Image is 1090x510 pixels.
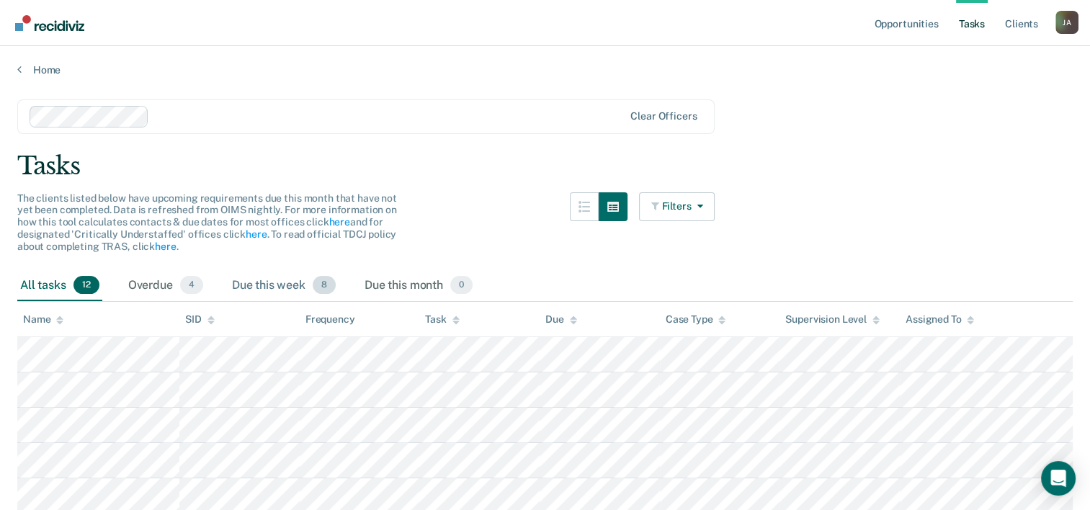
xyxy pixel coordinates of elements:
div: Tasks [17,151,1073,181]
span: 12 [73,276,99,295]
a: here [155,241,176,252]
span: 0 [450,276,473,295]
div: Name [23,313,63,326]
div: Case Type [666,313,726,326]
div: SID [185,313,215,326]
div: Frequency [305,313,355,326]
div: All tasks12 [17,270,102,302]
div: Assigned To [906,313,974,326]
a: here [329,216,349,228]
div: Due this week8 [229,270,339,302]
div: Overdue4 [125,270,206,302]
div: Due this month0 [362,270,475,302]
button: Filters [639,192,715,221]
a: here [246,228,267,240]
div: Due [545,313,577,326]
div: Supervision Level [785,313,880,326]
img: Recidiviz [15,15,84,31]
div: J A [1055,11,1078,34]
div: Task [425,313,459,326]
a: Home [17,63,1073,76]
span: 4 [180,276,203,295]
span: 8 [313,276,336,295]
div: Open Intercom Messenger [1041,461,1076,496]
button: Profile dropdown button [1055,11,1078,34]
span: The clients listed below have upcoming requirements due this month that have not yet been complet... [17,192,397,252]
div: Clear officers [630,110,697,122]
